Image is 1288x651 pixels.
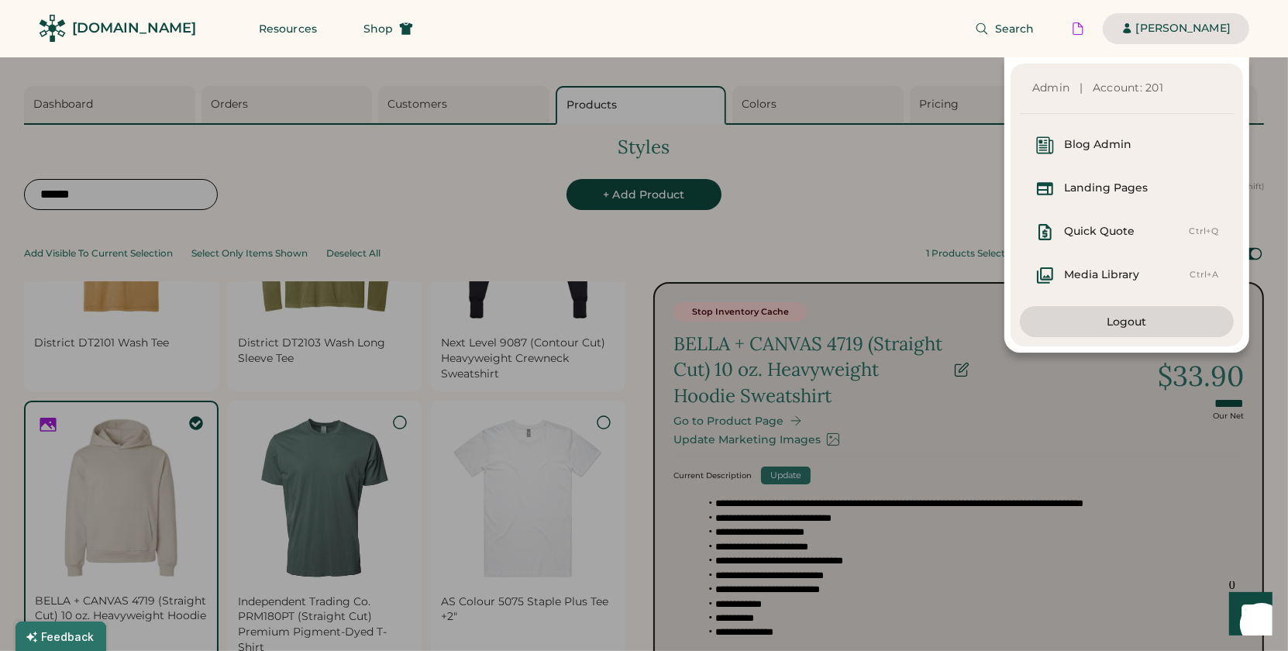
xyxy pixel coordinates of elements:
[1020,306,1234,337] button: Logout
[363,23,393,34] span: Shop
[1064,267,1139,283] div: Media Library
[345,13,432,44] button: Shop
[995,23,1035,34] span: Search
[1064,224,1135,239] div: Quick Quote
[956,13,1053,44] button: Search
[1064,137,1131,153] div: Blog Admin
[72,19,196,38] div: [DOMAIN_NAME]
[1214,581,1281,648] iframe: Front Chat
[1032,81,1221,96] div: Admin | Account: 201
[1136,21,1231,36] div: [PERSON_NAME]
[240,13,336,44] button: Resources
[1190,269,1219,281] div: Ctrl+A
[1190,226,1219,238] div: Ctrl+Q
[1064,181,1148,196] div: Landing Pages
[39,15,66,42] img: Rendered Logo - Screens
